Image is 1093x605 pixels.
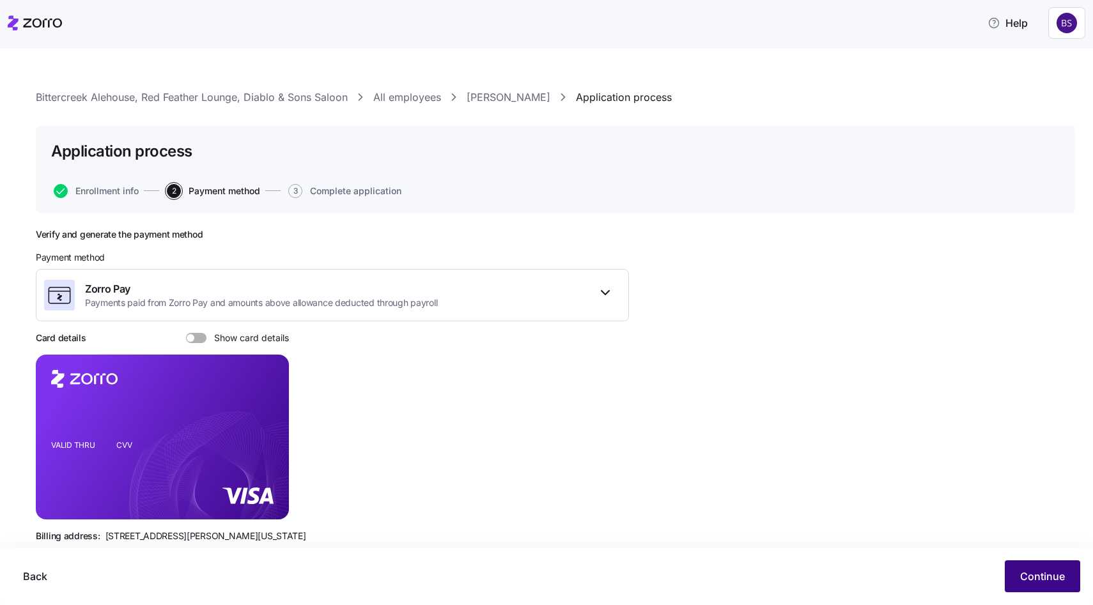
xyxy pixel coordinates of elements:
a: 2Payment method [164,184,260,198]
button: Continue [1005,560,1080,592]
span: [STREET_ADDRESS][PERSON_NAME][US_STATE] [105,530,306,542]
a: Enrollment info [51,184,139,198]
button: 3Complete application [288,184,401,198]
tspan: CVV [116,440,132,450]
button: Enrollment info [54,184,139,198]
span: Continue [1020,569,1065,584]
span: Help [988,15,1028,31]
span: Payment method [189,187,260,195]
span: 2 [167,184,181,198]
span: Payment method [36,251,105,264]
span: Complete application [310,187,401,195]
span: Billing address: [36,530,100,542]
a: 3Complete application [286,184,401,198]
tspan: VALID THRU [51,440,95,450]
span: Zorro Pay [85,281,437,297]
span: Show card details [206,333,289,343]
a: Bittercreek Alehouse, Red Feather Lounge, Diablo & Sons Saloon [36,89,348,105]
button: 2Payment method [167,184,260,198]
img: 70e1238b338d2f51ab0eff200587d663 [1057,13,1077,33]
a: Application process [576,89,672,105]
h2: Verify and generate the payment method [36,229,629,241]
span: Payments paid from Zorro Pay and amounts above allowance deducted through payroll [85,296,437,309]
button: Back [13,560,58,592]
span: 3 [288,184,302,198]
a: [PERSON_NAME] [467,89,550,105]
h3: Card details [36,332,86,344]
span: Enrollment info [75,187,139,195]
h1: Application process [51,141,192,161]
span: Back [23,569,47,584]
button: Help [977,10,1038,36]
a: All employees [373,89,441,105]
